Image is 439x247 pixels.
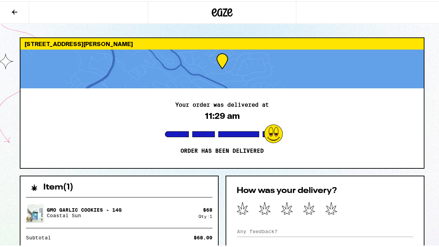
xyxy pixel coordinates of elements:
div: Subtotal [26,234,56,239]
span: Hi. Need any help? [4,5,50,10]
div: 11:29 am [205,110,240,120]
div: $68.00 [194,234,212,239]
p: Coastal Sun [47,211,122,217]
p: Order has been delivered [181,146,264,153]
div: $ 68 [203,206,212,211]
img: GMO Garlic Cookies - 14g [26,202,45,221]
div: Qty: 1 [199,213,212,217]
h2: Item ( 1 ) [43,182,73,190]
h2: Your order was delivered at [175,101,269,106]
p: GMO Garlic Cookies - 14g [47,206,122,211]
input: Any feedback? [237,225,413,235]
h2: How was your delivery? [237,185,413,194]
div: [STREET_ADDRESS][PERSON_NAME] [20,37,424,48]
